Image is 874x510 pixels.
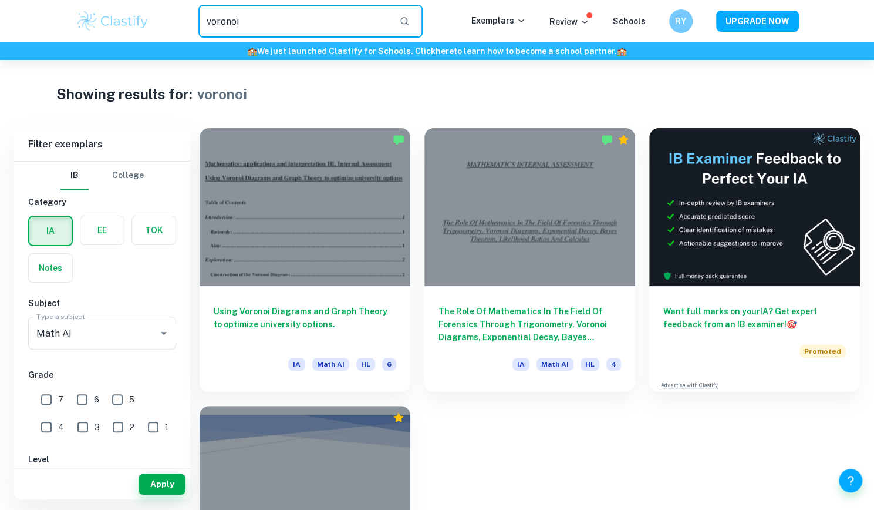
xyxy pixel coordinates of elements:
[132,216,176,244] button: TOK
[424,128,635,392] a: The Role Of Mathematics In The Field Of Forensics Through Trigonometry, Voronoi Diagrams, Exponen...
[14,128,190,161] h6: Filter exemplars
[56,83,193,105] h1: Showing results for:
[156,325,172,341] button: Open
[799,345,846,358] span: Promoted
[29,254,72,282] button: Notes
[512,358,529,371] span: IA
[382,358,396,371] span: 6
[393,412,404,424] div: Premium
[28,368,176,381] h6: Grade
[393,134,404,146] img: Marked
[471,14,526,27] p: Exemplars
[549,15,589,28] p: Review
[787,320,797,329] span: 🎯
[29,217,72,245] button: IA
[80,216,124,244] button: EE
[661,381,718,390] a: Advertise with Clastify
[601,134,613,146] img: Marked
[60,162,144,190] div: Filter type choice
[36,311,85,321] label: Type a subject
[669,9,693,33] button: RY
[76,9,150,33] img: Clastify logo
[356,358,375,371] span: HL
[674,15,687,28] h6: RY
[198,5,390,38] input: Search for any exemplars...
[129,393,134,406] span: 5
[312,358,349,371] span: Math AI
[94,393,99,406] span: 6
[288,358,305,371] span: IA
[606,358,621,371] span: 4
[663,305,846,331] h6: Want full marks on your IA ? Get expert feedback from an IB examiner!
[617,46,627,56] span: 🏫
[536,358,573,371] span: Math AI
[28,453,176,466] h6: Level
[2,45,872,58] h6: We just launched Clastify for Schools. Click to learn how to become a school partner.
[58,393,63,406] span: 7
[214,305,396,344] h6: Using Voronoi Diagrams and Graph Theory to optimize university options.
[613,16,646,26] a: Schools
[197,83,247,105] h1: voronoi
[200,128,410,392] a: Using Voronoi Diagrams and Graph Theory to optimize university options.IAMath AIHL6
[95,421,100,434] span: 3
[58,421,64,434] span: 4
[617,134,629,146] div: Premium
[438,305,621,344] h6: The Role Of Mathematics In The Field Of Forensics Through Trigonometry, Voronoi Diagrams, Exponen...
[165,421,168,434] span: 1
[716,11,799,32] button: UPGRADE NOW
[839,469,862,492] button: Help and Feedback
[649,128,860,286] img: Thumbnail
[581,358,599,371] span: HL
[60,162,89,190] button: IB
[247,46,257,56] span: 🏫
[130,421,134,434] span: 2
[28,196,176,209] h6: Category
[649,128,860,392] a: Want full marks on yourIA? Get expert feedback from an IB examiner!PromotedAdvertise with Clastify
[436,46,454,56] a: here
[112,162,144,190] button: College
[28,297,176,310] h6: Subject
[139,474,185,495] button: Apply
